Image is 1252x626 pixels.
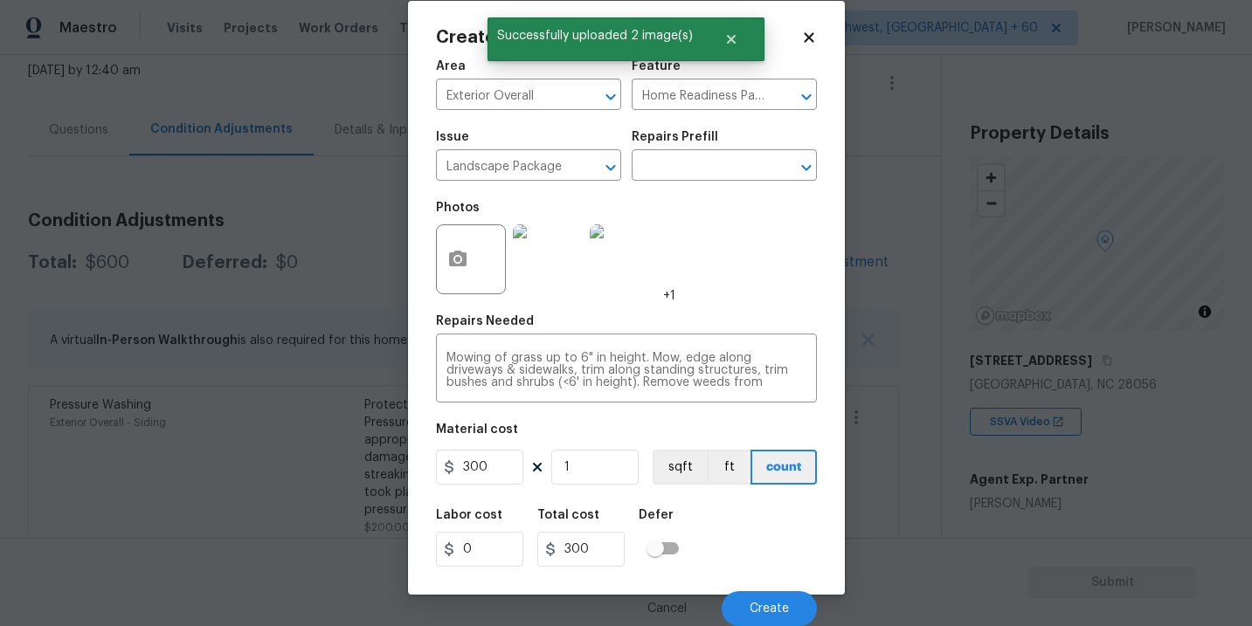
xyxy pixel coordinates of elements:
h5: Defer [639,509,674,521]
button: Open [794,155,819,180]
button: Cancel [619,591,715,626]
h5: Photos [436,202,480,214]
button: Open [598,85,623,109]
span: Create [750,602,789,616]
button: ft [707,450,751,485]
button: Open [794,85,819,109]
button: Create [722,591,817,626]
button: sqft [653,450,707,485]
textarea: Mowing of grass up to 6" in height. Mow, edge along driveways & sidewalks, trim along standing st... [446,352,806,389]
button: count [751,450,817,485]
h5: Issue [436,131,469,143]
h5: Labor cost [436,509,502,521]
h5: Material cost [436,423,518,436]
h5: Total cost [537,509,599,521]
h2: Create Condition Adjustment [436,29,801,46]
h5: Area [436,60,466,72]
span: Successfully uploaded 2 image(s) [488,17,702,54]
button: Close [702,22,760,57]
span: Cancel [647,602,687,616]
span: +1 [663,287,675,305]
h5: Repairs Needed [436,315,534,327]
h5: Repairs Prefill [632,131,718,143]
button: Open [598,155,623,180]
h5: Feature [632,60,681,72]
